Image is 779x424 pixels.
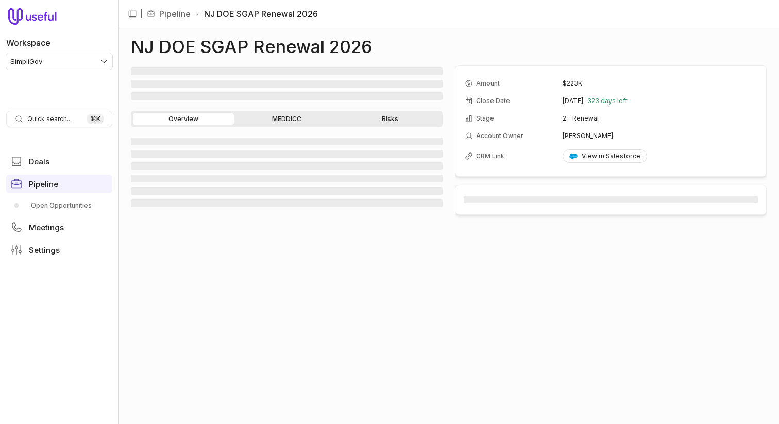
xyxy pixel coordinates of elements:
[563,97,583,105] time: [DATE]
[29,158,49,165] span: Deals
[476,97,510,105] span: Close Date
[569,152,640,160] div: View in Salesforce
[6,197,112,214] a: Open Opportunities
[476,114,494,123] span: Stage
[587,97,628,105] span: 323 days left
[131,162,443,170] span: ‌
[131,175,443,182] span: ‌
[131,41,372,53] h1: NJ DOE SGAP Renewal 2026
[563,128,757,144] td: [PERSON_NAME]
[340,113,441,125] a: Risks
[131,80,443,88] span: ‌
[29,180,58,188] span: Pipeline
[131,92,443,100] span: ‌
[29,246,60,254] span: Settings
[140,8,143,20] span: |
[6,218,112,236] a: Meetings
[464,196,758,203] span: ‌
[6,241,112,259] a: Settings
[6,152,112,171] a: Deals
[131,138,443,145] span: ‌
[87,114,104,124] kbd: ⌘ K
[6,37,50,49] label: Workspace
[563,110,757,127] td: 2 - Renewal
[236,113,337,125] a: MEDDICC
[563,75,757,92] td: $223K
[131,150,443,158] span: ‌
[125,6,140,22] button: Collapse sidebar
[195,8,318,20] li: NJ DOE SGAP Renewal 2026
[563,149,647,163] a: View in Salesforce
[6,197,112,214] div: Pipeline submenu
[133,113,234,125] a: Overview
[159,8,191,20] a: Pipeline
[27,115,72,123] span: Quick search...
[6,175,112,193] a: Pipeline
[476,79,500,88] span: Amount
[131,199,443,207] span: ‌
[476,132,523,140] span: Account Owner
[476,152,504,160] span: CRM Link
[131,67,443,75] span: ‌
[131,187,443,195] span: ‌
[29,224,64,231] span: Meetings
